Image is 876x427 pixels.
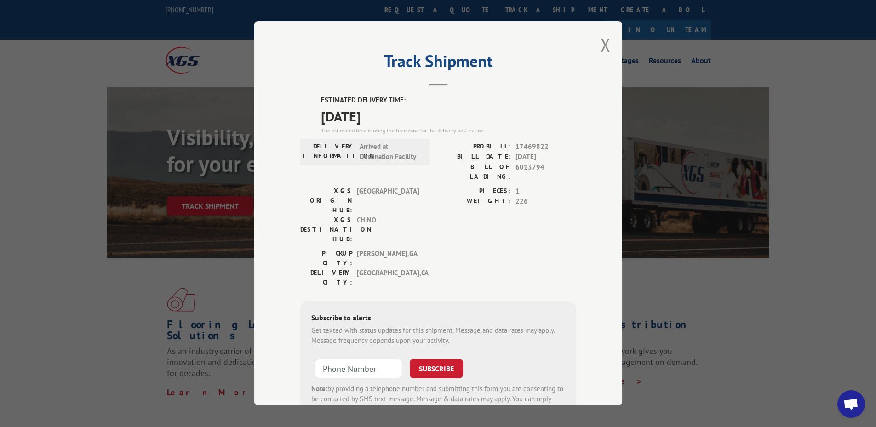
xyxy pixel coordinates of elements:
label: WEIGHT: [438,197,511,207]
span: CHINO [357,215,419,244]
span: [GEOGRAPHIC_DATA] , CA [357,268,419,287]
button: Close modal [601,33,611,57]
span: 1 [515,186,576,197]
span: [DATE] [515,152,576,163]
span: [GEOGRAPHIC_DATA] [357,186,419,215]
span: [DATE] [321,106,576,126]
strong: Note: [311,384,327,393]
span: [PERSON_NAME] , GA [357,249,419,268]
h2: Track Shipment [300,55,576,72]
label: BILL OF LADING: [438,162,511,182]
label: DELIVERY INFORMATION: [303,142,355,162]
label: XGS ORIGIN HUB: [300,186,352,215]
label: PICKUP CITY: [300,249,352,268]
label: DELIVERY CITY: [300,268,352,287]
div: by providing a telephone number and submitting this form you are consenting to be contacted by SM... [311,384,565,415]
label: XGS DESTINATION HUB: [300,215,352,244]
div: Open chat [837,390,865,418]
input: Phone Number [315,359,402,378]
label: PIECES: [438,186,511,197]
span: 17469822 [515,142,576,152]
div: Subscribe to alerts [311,312,565,325]
label: ESTIMATED DELIVERY TIME: [321,96,576,106]
span: Arrived at Destination Facility [360,142,422,162]
div: Get texted with status updates for this shipment. Message and data rates may apply. Message frequ... [311,325,565,346]
span: 6013794 [515,162,576,182]
button: SUBSCRIBE [410,359,463,378]
label: BILL DATE: [438,152,511,163]
label: PROBILL: [438,142,511,152]
div: The estimated time is using the time zone for the delivery destination. [321,126,576,135]
span: 226 [515,197,576,207]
